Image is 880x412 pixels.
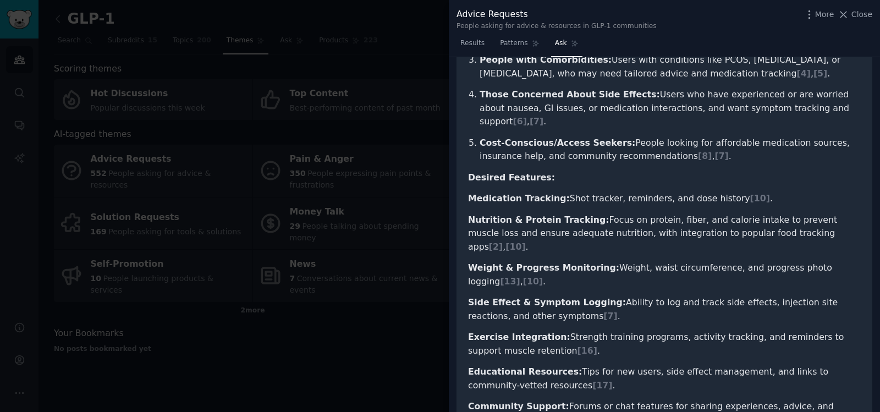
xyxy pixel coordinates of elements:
span: [ 10 ] [505,241,525,252]
li: Ability to log and track side effects, injection site reactions, and other symptoms . [468,296,861,323]
li: Focus on protein, fiber, and calorie intake to prevent muscle loss and ensure adequate nutrition,... [468,213,861,254]
strong: People with Comorbidities: [480,54,612,65]
span: [ 13 ] [500,276,520,287]
span: Results [460,39,485,48]
li: Users with conditions like PCOS, [MEDICAL_DATA], or [MEDICAL_DATA], who may need tailored advice ... [480,53,861,80]
button: Close [838,9,872,20]
span: Ask [555,39,567,48]
strong: Side Effect & Symptom Logging: [468,297,626,307]
span: More [815,9,834,20]
li: Strength training programs, activity tracking, and reminders to support muscle retention . [468,331,861,358]
div: Advice Requests [457,8,657,21]
span: [ 5 ] [813,68,827,79]
span: [ 7 ] [603,311,617,321]
span: [ 17 ] [592,380,612,391]
strong: Cost-Conscious/Access Seekers: [480,138,635,148]
li: Shot tracker, reminders, and dose history . [468,192,861,206]
strong: Exercise Integration: [468,332,570,342]
li: Tips for new users, side effect management, and links to community-vetted resources . [468,365,861,392]
li: Weight, waist circumference, and progress photo logging , . [468,261,861,288]
span: [ 10 ] [523,276,543,287]
strong: Weight & Progress Monitoring: [468,262,619,273]
span: [ 7 ] [714,151,728,161]
strong: Desired Features: [468,172,555,183]
span: [ 2 ] [489,241,503,252]
span: [ 10 ] [750,193,770,204]
button: More [804,9,834,20]
a: Results [457,35,488,57]
span: [ 6 ] [513,116,526,127]
span: Patterns [500,39,527,48]
span: [ 16 ] [577,345,597,356]
span: [ 8 ] [698,151,712,161]
span: [ 4 ] [797,68,811,79]
strong: Those Concerned About Side Effects: [480,89,660,100]
strong: Nutrition & Protein Tracking: [468,215,609,225]
a: Ask [551,35,582,57]
li: People looking for affordable medication sources, insurance help, and community recommendations , . [480,136,861,163]
div: People asking for advice & resources in GLP-1 communities [457,21,657,31]
span: [ 7 ] [530,116,543,127]
a: Patterns [496,35,543,57]
li: Users who have experienced or are worried about nausea, GI issues, or medication interactions, an... [480,88,861,129]
strong: Medication Tracking: [468,193,570,204]
span: Close [851,9,872,20]
strong: Community Support: [468,401,569,411]
strong: Educational Resources: [468,366,582,377]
